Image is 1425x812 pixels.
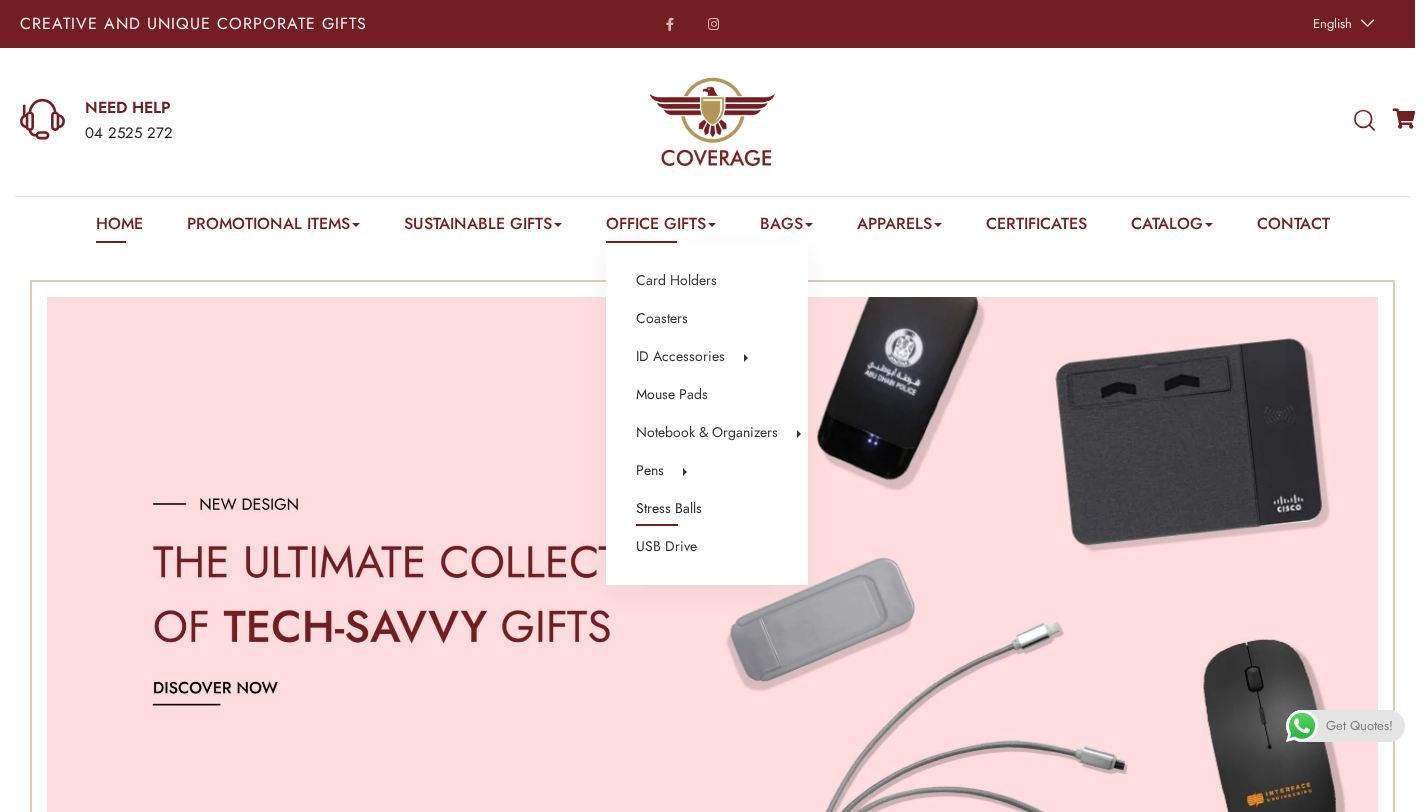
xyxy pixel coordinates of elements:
a: ID Accessories [636,344,725,370]
a: Office Gifts [606,212,716,243]
a: Sustainable Gifts [404,212,562,243]
a: Bags [760,212,813,243]
span: Get Quotes! [1326,710,1393,742]
a: Apparels [857,212,942,243]
a: NEED HELP [85,97,465,119]
div: 04 2525 272 [85,121,465,147]
a: Pens [636,458,664,484]
a: Catalog [1131,212,1213,243]
a: Home [96,212,143,243]
span: English [1313,14,1352,33]
p: Creative and Unique Corporate Gifts [20,16,560,32]
a: Promotional Items [187,212,360,243]
a: Card Holders [636,268,717,294]
a: Stress Balls [636,496,702,522]
a: Mouse Pads [636,382,708,408]
a: USB Drive [636,534,697,560]
a: Coasters [636,306,688,332]
a: Certificates [986,212,1087,243]
a: Contact [1257,212,1330,243]
a: English [1303,10,1380,38]
a: Notebook & Organizers [636,420,778,446]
